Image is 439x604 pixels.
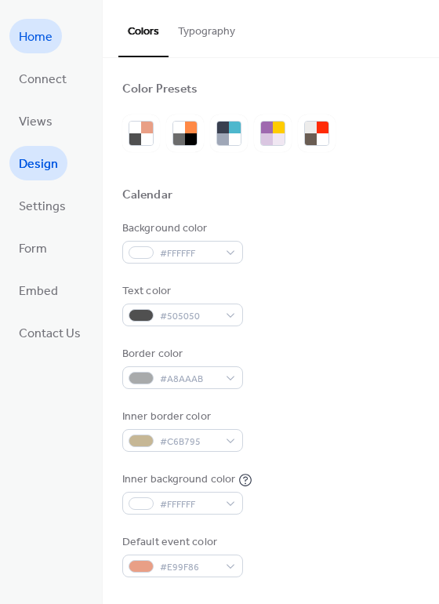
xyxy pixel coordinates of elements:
[122,346,240,362] div: Border color
[122,283,240,300] div: Text color
[9,146,67,180] a: Design
[9,273,67,307] a: Embed
[9,61,76,96] a: Connect
[9,315,90,350] a: Contact Us
[122,534,240,551] div: Default event color
[160,497,218,513] span: #FFFFFF
[160,308,218,325] span: #505050
[19,67,67,93] span: Connect
[160,434,218,450] span: #C6B795
[19,322,81,347] span: Contact Us
[160,371,218,388] span: #A8AAAB
[160,246,218,262] span: #FFFFFF
[19,195,66,220] span: Settings
[19,110,53,135] span: Views
[19,279,58,304] span: Embed
[19,25,53,50] span: Home
[122,471,235,488] div: Inner background color
[122,187,172,204] div: Calendar
[9,19,62,53] a: Home
[19,152,58,177] span: Design
[122,220,240,237] div: Background color
[122,82,198,98] div: Color Presets
[160,559,218,576] span: #E99F86
[9,104,62,138] a: Views
[9,231,56,265] a: Form
[9,188,75,223] a: Settings
[122,409,240,425] div: Inner border color
[19,237,47,262] span: Form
